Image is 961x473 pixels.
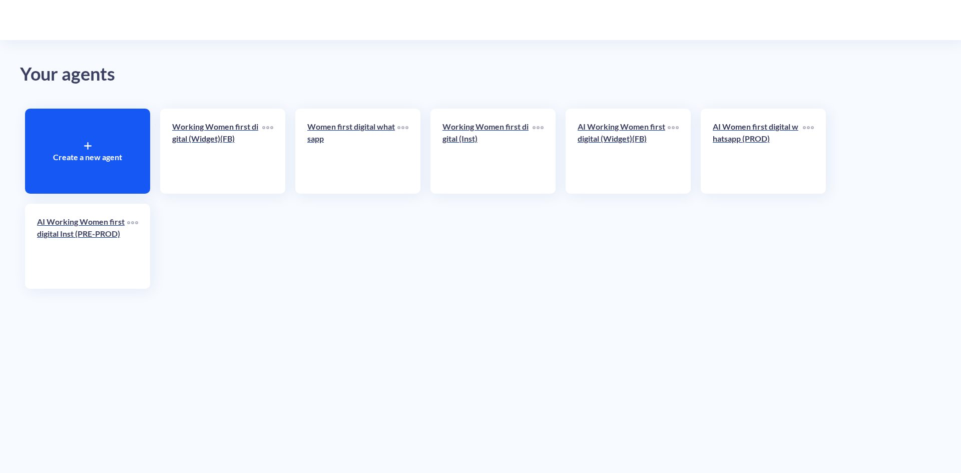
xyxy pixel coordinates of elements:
div: Your agents [20,60,941,89]
a: Working Women first digital (Inst) [442,121,533,182]
p: AI Working Women first digital Inst (PRE-PROD) [37,216,127,240]
p: Working Women first digital (Inst) [442,121,533,145]
p: AI Working Women first digital (Widget)(FB) [578,121,668,145]
p: Working Women first digital (Widget)(FB) [172,121,262,145]
p: Create a new agent [53,151,122,163]
a: AI Working Women first digital (Widget)(FB) [578,121,668,182]
p: Women first digital whatsapp [307,121,397,145]
a: AI Women first digital whatsapp (PROD) [713,121,803,182]
a: Working Women first digital (Widget)(FB) [172,121,262,182]
a: Women first digital whatsapp [307,121,397,182]
p: AI Women first digital whatsapp (PROD) [713,121,803,145]
a: AI Working Women first digital Inst (PRE-PROD) [37,216,127,277]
